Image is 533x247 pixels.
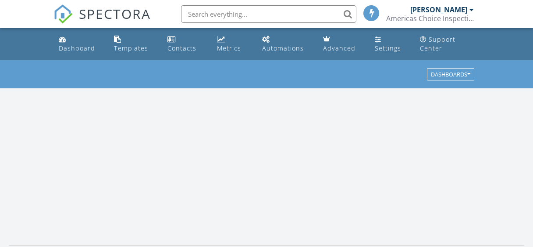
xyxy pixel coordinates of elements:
div: Contacts [167,44,196,52]
div: Americas Choice Inspections - Triad [386,14,474,23]
a: Settings [371,32,410,57]
span: SPECTORA [79,4,151,23]
a: Support Center [416,32,478,57]
div: Dashboard [59,44,95,52]
a: Automations (Basic) [259,32,313,57]
a: Contacts [164,32,206,57]
div: Support Center [420,35,455,52]
div: Metrics [217,44,241,52]
a: Templates [110,32,157,57]
a: Metrics [213,32,252,57]
div: Settings [375,44,401,52]
input: Search everything... [181,5,356,23]
img: The Best Home Inspection Software - Spectora [53,4,73,24]
div: Advanced [323,44,355,52]
div: Automations [262,44,304,52]
div: [PERSON_NAME] [410,5,467,14]
div: Templates [114,44,148,52]
div: Dashboards [431,72,470,78]
button: Dashboards [427,69,474,81]
a: Advanced [320,32,364,57]
a: Dashboard [55,32,104,57]
a: SPECTORA [53,12,151,30]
